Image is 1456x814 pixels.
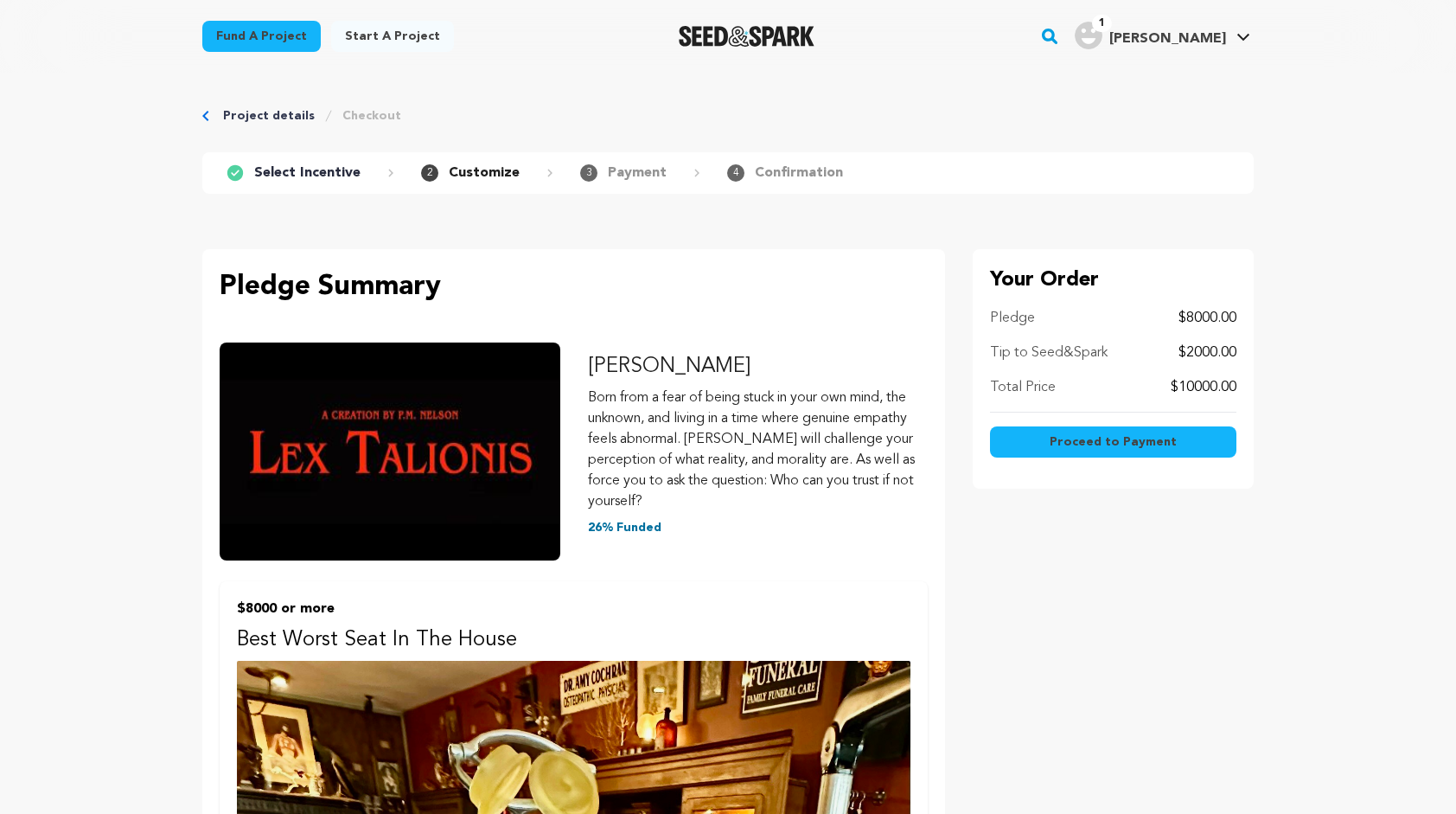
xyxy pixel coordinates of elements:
[588,353,929,381] p: [PERSON_NAME]
[421,164,438,182] span: 2
[990,266,1236,294] p: Your Order
[990,426,1236,458] button: Proceed to Payment
[679,26,814,47] img: Seed&Spark Logo Dark Mode
[755,163,843,183] p: Confirmation
[1109,32,1226,46] span: [PERSON_NAME]
[1178,308,1236,329] p: $8000.00
[990,377,1056,398] p: Total Price
[1050,433,1177,451] span: Proceed to Payment
[1071,18,1254,49] a: Gianni N.'s Profile
[237,599,910,619] p: $8000 or more
[588,388,929,512] p: Born from a fear of being stuck in your own mind, the unknown, and living in a time where genuine...
[588,519,929,536] p: 26% Funded
[331,21,454,52] a: Start a project
[220,343,560,561] img: Lex Talionis image
[254,163,361,183] p: Select Incentive
[1075,22,1102,49] img: user.png
[342,107,401,125] a: Checkout
[223,107,315,125] a: Project details
[202,107,1254,125] div: Breadcrumb
[1075,22,1226,49] div: Gianni N.'s Profile
[220,266,928,308] p: Pledge Summary
[990,308,1035,329] p: Pledge
[202,21,321,52] a: Fund a project
[449,163,520,183] p: Customize
[1092,15,1112,32] span: 1
[990,343,1108,363] p: Tip to Seed&Spark
[1071,18,1254,54] span: Gianni N.'s Profile
[237,626,910,654] p: Best Worst Seat In The House
[1171,377,1236,398] p: $10000.00
[608,163,667,183] p: Payment
[1178,343,1236,363] p: $2000.00
[580,164,597,182] span: 3
[679,26,814,47] a: Seed&Spark Homepage
[727,164,744,182] span: 4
